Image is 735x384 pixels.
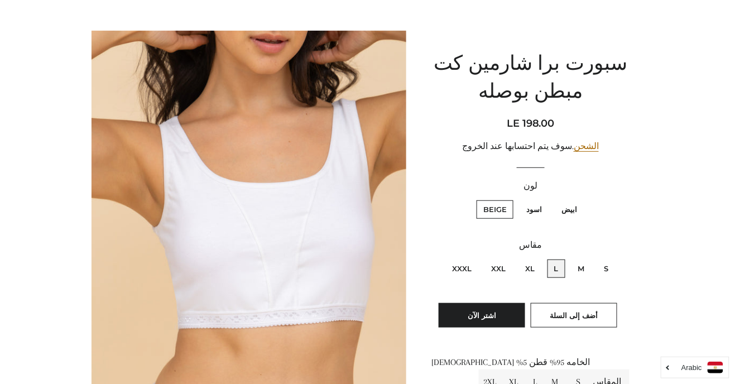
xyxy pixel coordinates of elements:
[507,117,555,129] span: LE 198.00
[571,260,592,278] label: M
[439,303,525,328] button: اشتر الآن
[550,311,598,320] span: أضف إلى السلة
[574,141,599,152] a: الشحن
[520,200,549,219] label: اسود
[431,51,630,107] h1: سبورت برا شارمين كت مبطن بوصله
[518,260,541,278] label: XL
[667,362,723,373] a: Arabic
[431,179,630,193] label: لون
[431,140,630,153] div: .سوف يتم احتسابها عند الخروج
[431,238,630,252] label: مقاس
[477,200,513,219] label: Beige
[445,260,478,278] label: XXXL
[547,260,565,278] label: L
[681,364,702,371] i: Arabic
[531,303,617,328] button: أضف إلى السلة
[484,260,512,278] label: XXL
[555,200,584,219] label: ابيض
[598,260,616,278] label: S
